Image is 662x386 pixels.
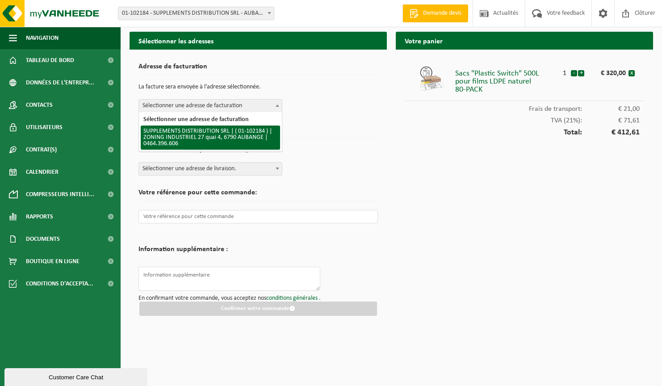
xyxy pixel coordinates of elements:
input: Votre référence pour cette commande [138,210,378,223]
h2: Information supplémentaire : [138,246,228,258]
div: 1 [559,65,570,77]
div: Frais de transport: [405,101,644,113]
span: Contacts [26,94,53,116]
span: Navigation [26,27,59,49]
span: Boutique en ligne [26,250,80,273]
span: € 71,61 [582,117,640,124]
span: 01-102184 - SUPPLEMENTS DISTRIBUTION SRL - AUBANGE [118,7,274,20]
iframe: chat widget [4,366,149,386]
span: Documents [26,228,60,250]
a: conditions générales . [266,295,321,302]
button: x [628,70,635,76]
a: Demande devis [402,4,468,22]
div: Total: [405,124,644,137]
span: € 21,00 [582,105,640,113]
li: Sélectionner une adresse de facturation [141,114,280,126]
img: 01-999970 [419,65,446,92]
span: Sélectionner une adresse de facturation [139,100,282,112]
span: Rapports [26,206,53,228]
h2: Adresse de facturation [138,63,378,75]
span: Données de l'entrepr... [26,71,94,94]
span: Tableau de bord [26,49,74,71]
h2: Votre référence pour cette commande: [138,189,378,201]
span: Calendrier [26,161,59,183]
span: Sélectionner une adresse de facturation [138,99,282,113]
span: Sélectionner une adresse de livraison. [138,162,282,176]
span: Contrat(s) [26,138,57,161]
p: En confirmant votre commande, vous acceptez nos [138,295,378,302]
div: Sacs "Plastic Switch" 500L pour films LDPE naturel 80-PACK [455,65,559,94]
div: TVA (21%): [405,113,644,124]
li: SUPPLEMENTS DISTRIBUTION SRL | ( 01-102184 ) | ZONING INDUSTRIEL 27 quai 4, 6790 AUBANGE | 0464.3... [141,126,280,150]
button: - [571,70,577,76]
h2: Sélectionner les adresses [130,32,387,49]
span: Conditions d'accepta... [26,273,93,295]
p: La facture sera envoyée à l'adresse sélectionnée. [138,80,378,95]
span: Compresseurs intelli... [26,183,94,206]
span: Sélectionner une adresse de livraison. [139,163,282,175]
button: + [578,70,584,76]
div: € 320,00 [594,65,628,77]
span: Utilisateurs [26,116,63,138]
button: Confirmer votre commande [139,302,377,316]
span: Demande devis [421,9,464,18]
span: € 412,61 [582,129,640,137]
h2: Votre panier [396,32,653,49]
